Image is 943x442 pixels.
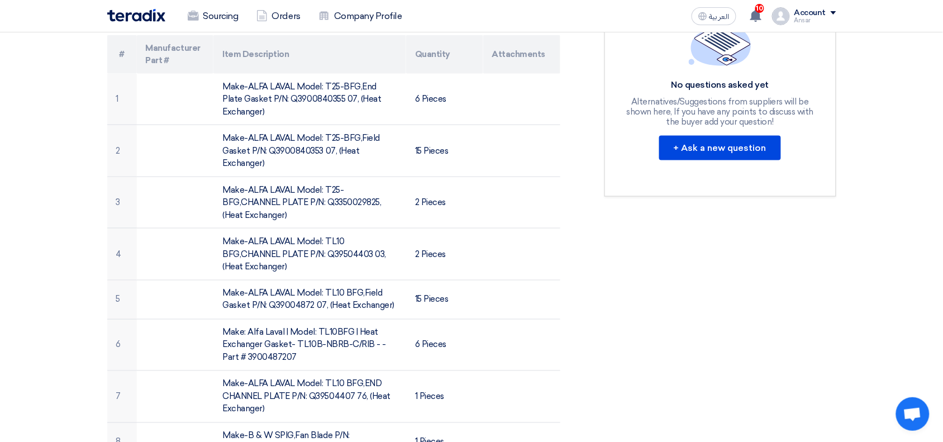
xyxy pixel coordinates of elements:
img: empty_state_list.svg [689,13,751,66]
img: profile_test.png [772,7,790,25]
button: + Ask a new question [659,136,781,160]
div: Ansar [794,17,836,23]
td: Make-ALFA LAVAL Model: TL10 BFG,Field Gasket P/N: Q39004872 07, (Heat Exchanger) [213,280,406,319]
td: Make: Alfa Laval | Model: TL10BFG | Heat Exchanger Gasket- TL10B-NBRB-C/RIB - - Part # 3900487207 [213,319,406,371]
th: Manufacturer Part # [137,35,214,74]
td: 6 [107,319,137,371]
th: # [107,35,137,74]
button: العربية [692,7,736,25]
td: Make-ALFA LAVAL Model: T25-BFG,CHANNEL PLATE P/N: Q3350029825, (Heat Exchanger) [213,177,406,229]
td: 5 [107,280,137,319]
td: 2 [107,125,137,177]
td: 4 [107,229,137,281]
td: 6 Pieces [406,74,483,125]
td: 2 Pieces [406,229,483,281]
td: Make-ALFA LAVAL Model: TL10 BFG,END CHANNEL PLATE P/N: Q39504407 76, (Heat Exchanger) [213,371,406,423]
div: Alternatives/Suggestions from suppliers will be shown here, If you have any points to discuss wit... [625,97,815,127]
span: 10 [755,4,764,13]
th: Quantity [406,35,483,74]
div: Open chat [896,397,930,431]
th: Item Description [213,35,406,74]
a: Company Profile [309,4,411,28]
td: Make-ALFA LAVAL Model: TL10 BFG,CHANNEL PLATE P/N: Q39504403 03, (Heat Exchanger) [213,229,406,281]
td: 3 [107,177,137,229]
span: العربية [709,13,730,21]
td: Make-ALFA LAVAL Model: T25-BFG,End Plate Gasket P/N: Q3900840355 07, (Heat Exchanger) [213,74,406,125]
div: No questions asked yet [625,79,815,91]
td: 6 Pieces [406,319,483,371]
td: Make-ALFA LAVAL Model: T25-BFG,Field Gasket P/N: Q3900840353 07, (Heat Exchanger) [213,125,406,177]
td: 7 [107,371,137,423]
td: 15 Pieces [406,280,483,319]
th: Attachments [483,35,560,74]
div: Account [794,8,826,18]
a: Sourcing [179,4,247,28]
td: 2 Pieces [406,177,483,229]
td: 1 Pieces [406,371,483,423]
img: Teradix logo [107,9,165,22]
td: 1 [107,74,137,125]
a: Orders [247,4,309,28]
td: 15 Pieces [406,125,483,177]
